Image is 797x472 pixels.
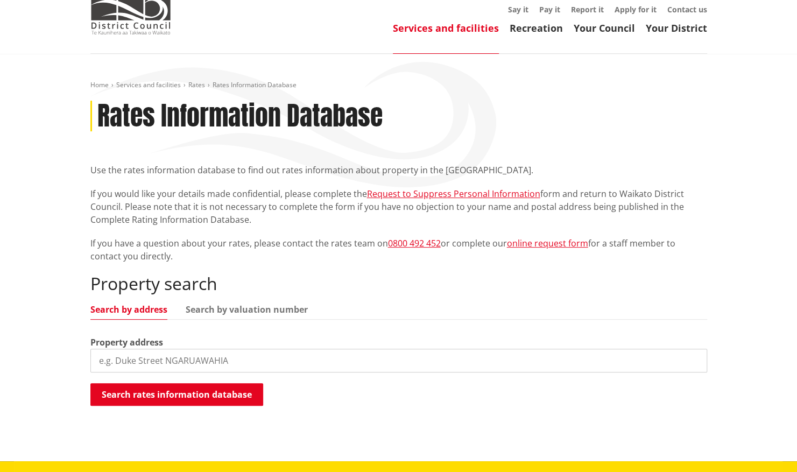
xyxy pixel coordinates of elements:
a: Search by valuation number [186,305,308,314]
input: e.g. Duke Street NGARUAWAHIA [90,349,707,372]
a: online request form [507,237,588,249]
a: Contact us [667,4,707,15]
span: Rates Information Database [213,80,297,89]
a: Your District [646,22,707,34]
a: 0800 492 452 [388,237,441,249]
a: Home [90,80,109,89]
p: Use the rates information database to find out rates information about property in the [GEOGRAPHI... [90,164,707,177]
a: Services and facilities [116,80,181,89]
a: Apply for it [615,4,657,15]
p: If you have a question about your rates, please contact the rates team on or complete our for a s... [90,237,707,263]
nav: breadcrumb [90,81,707,90]
a: Say it [508,4,528,15]
a: Services and facilities [393,22,499,34]
p: If you would like your details made confidential, please complete the form and return to Waikato ... [90,187,707,226]
h1: Rates Information Database [97,101,383,132]
iframe: Messenger Launcher [747,427,786,466]
a: Request to Suppress Personal Information [367,188,540,200]
h2: Property search [90,273,707,294]
label: Property address [90,336,163,349]
a: Your Council [574,22,635,34]
a: Recreation [510,22,563,34]
a: Rates [188,80,205,89]
a: Search by address [90,305,167,314]
button: Search rates information database [90,383,263,406]
a: Report it [571,4,604,15]
a: Pay it [539,4,560,15]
